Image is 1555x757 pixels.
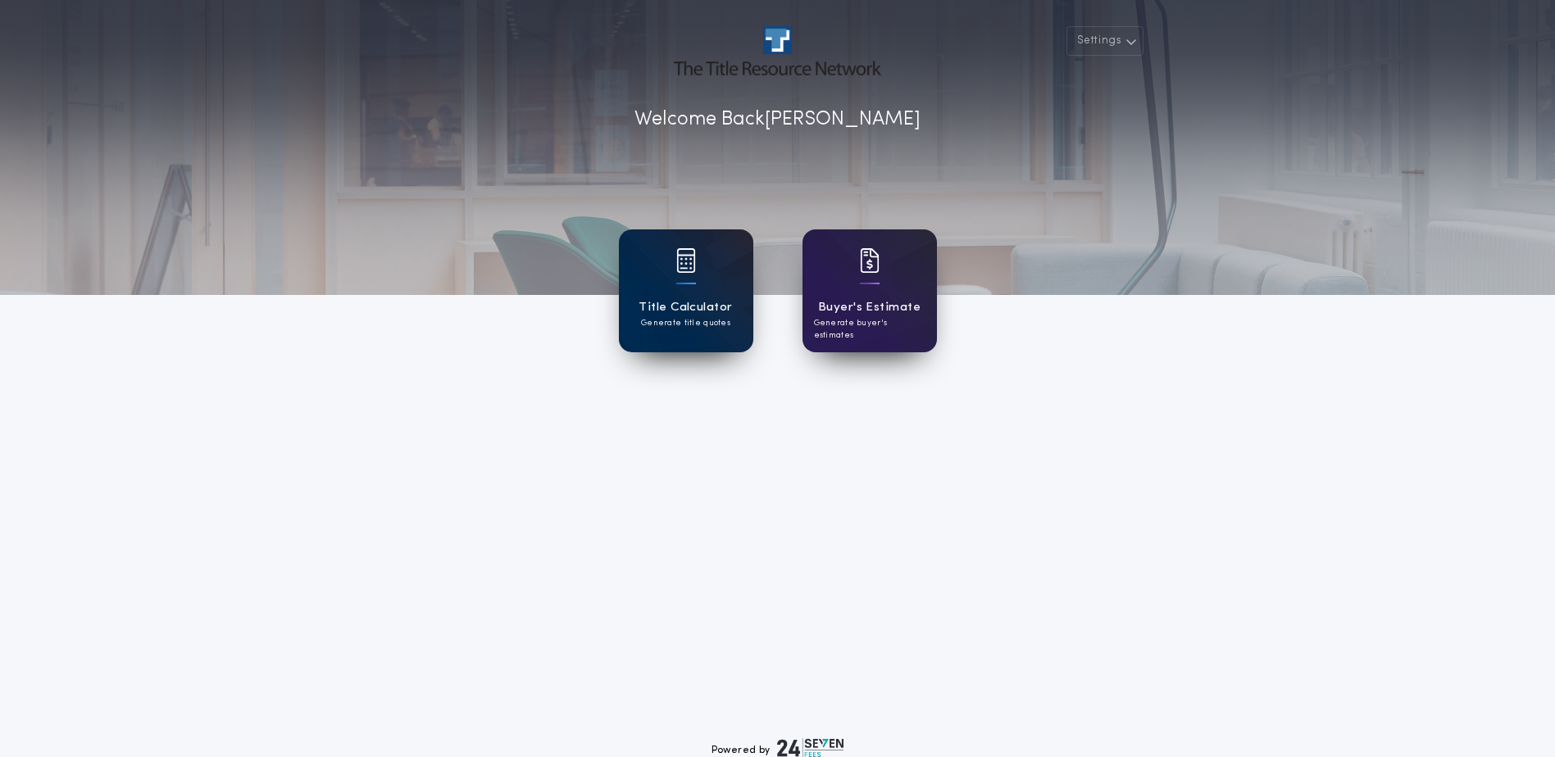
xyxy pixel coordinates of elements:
[639,298,732,317] h1: Title Calculator
[676,248,696,273] img: card icon
[860,248,880,273] img: card icon
[1066,26,1144,56] button: Settings
[803,229,937,352] a: card iconBuyer's EstimateGenerate buyer's estimates
[814,317,925,342] p: Generate buyer's estimates
[674,26,880,75] img: account-logo
[634,105,921,134] p: Welcome Back [PERSON_NAME]
[818,298,921,317] h1: Buyer's Estimate
[619,229,753,352] a: card iconTitle CalculatorGenerate title quotes
[641,317,730,329] p: Generate title quotes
